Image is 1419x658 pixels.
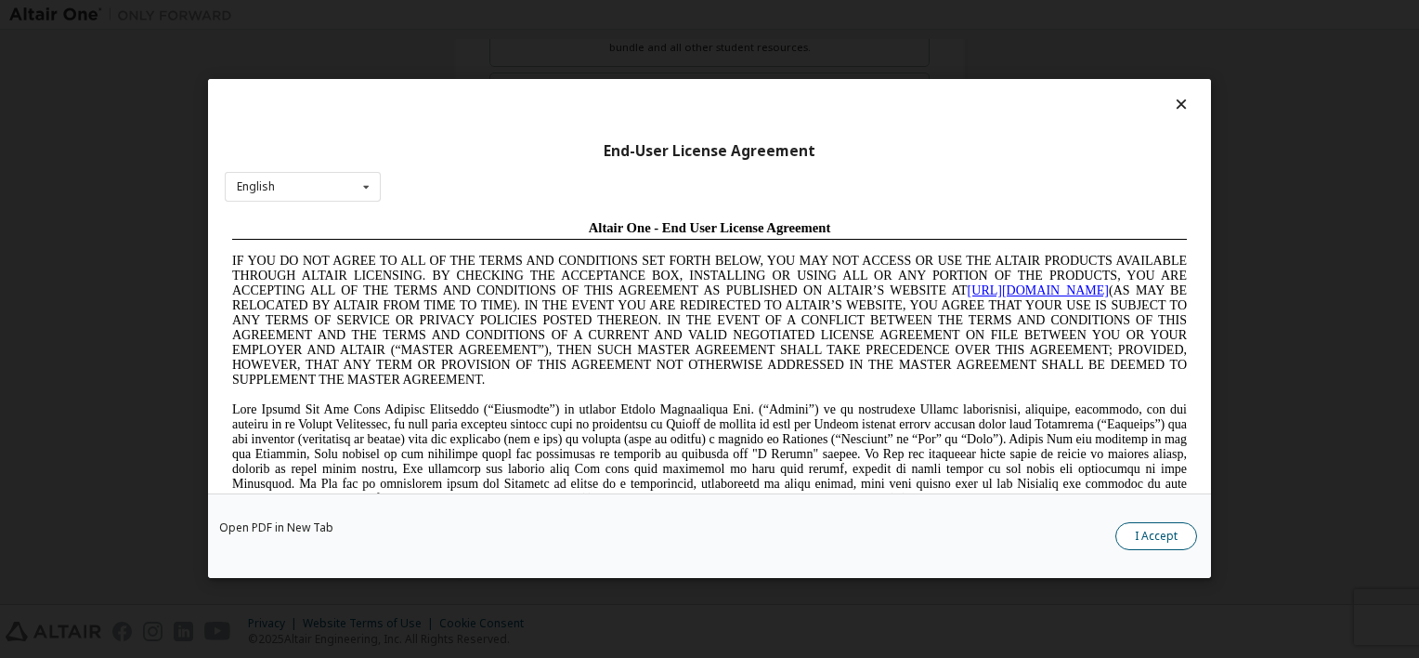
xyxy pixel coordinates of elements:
div: English [237,181,275,192]
a: [URL][DOMAIN_NAME] [743,71,884,85]
a: Open PDF in New Tab [219,523,333,534]
span: Altair One - End User License Agreement [364,7,606,22]
span: IF YOU DO NOT AGREE TO ALL OF THE TERMS AND CONDITIONS SET FORTH BELOW, YOU MAY NOT ACCESS OR USE... [7,41,962,174]
button: I Accept [1115,523,1197,551]
span: Lore Ipsumd Sit Ame Cons Adipisc Elitseddo (“Eiusmodte”) in utlabor Etdolo Magnaaliqua Eni. (“Adm... [7,190,962,322]
div: End-User License Agreement [225,142,1194,161]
